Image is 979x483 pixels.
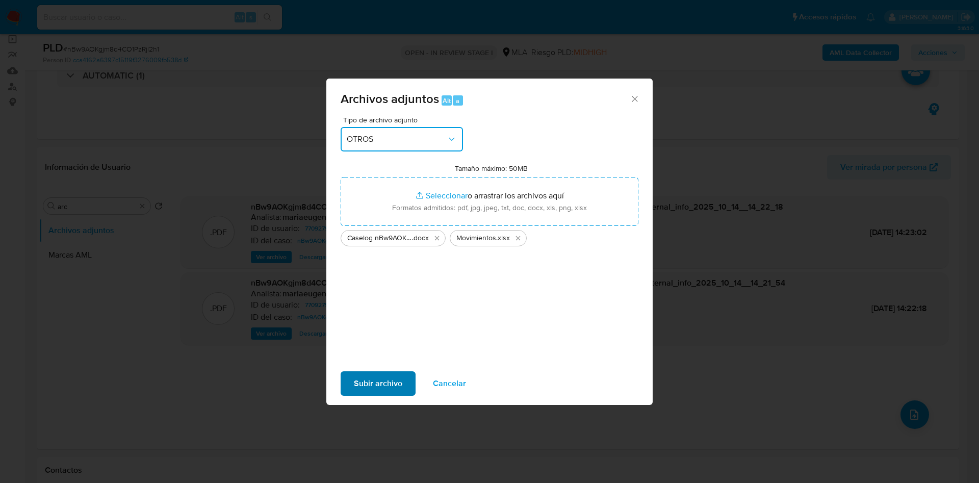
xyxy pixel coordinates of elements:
span: .docx [412,233,429,243]
button: Subir archivo [341,371,416,396]
ul: Archivos seleccionados [341,226,638,246]
span: Caselog nBw9AOKgjm8d4CO1PzRjl2h1_2025_09_18_05_55_06 [347,233,412,243]
span: Cancelar [433,372,466,395]
button: Eliminar Movimientos.xlsx [512,232,524,244]
button: Cerrar [630,94,639,103]
span: OTROS [347,134,447,144]
span: Alt [443,96,451,106]
button: Eliminar Caselog nBw9AOKgjm8d4CO1PzRjl2h1_2025_09_18_05_55_06.docx [431,232,443,244]
span: Archivos adjuntos [341,90,439,108]
label: Tamaño máximo: 50MB [455,164,528,173]
span: Movimientos [456,233,496,243]
button: OTROS [341,127,463,151]
span: a [456,96,459,106]
button: Cancelar [420,371,479,396]
span: Tipo de archivo adjunto [343,116,466,123]
span: .xlsx [496,233,510,243]
span: Subir archivo [354,372,402,395]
